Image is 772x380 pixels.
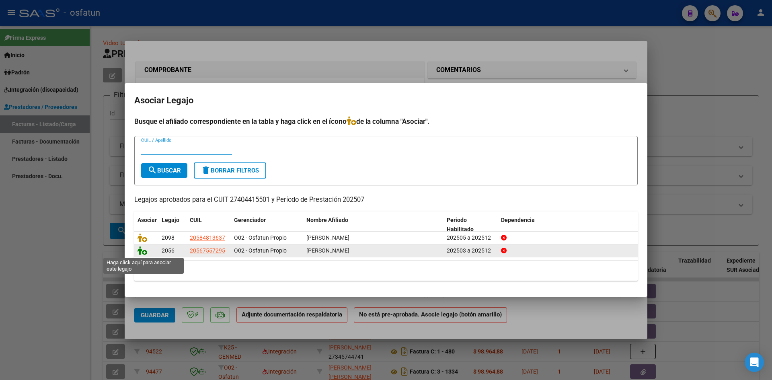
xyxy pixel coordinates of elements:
div: 202503 a 202512 [447,246,495,255]
div: 2 registros [134,261,638,281]
span: CUIL [190,217,202,223]
span: Buscar [148,167,181,174]
span: O02 - Osfatun Propio [234,234,287,241]
div: 202505 a 202512 [447,233,495,242]
span: Nombre Afiliado [306,217,348,223]
span: Borrar Filtros [201,167,259,174]
span: 2098 [162,234,175,241]
mat-icon: delete [201,165,211,175]
span: Legajo [162,217,179,223]
div: Open Intercom Messenger [745,353,764,372]
datatable-header-cell: Gerenciador [231,212,303,238]
span: 20584813637 [190,234,225,241]
span: MARIANI DANTE LEANDRO [306,234,349,241]
datatable-header-cell: Periodo Habilitado [443,212,498,238]
p: Legajos aprobados para el CUIT 27404415501 y Período de Prestación 202507 [134,195,638,205]
mat-icon: search [148,165,157,175]
span: O02 - Osfatun Propio [234,247,287,254]
span: Asociar [138,217,157,223]
datatable-header-cell: Nombre Afiliado [303,212,443,238]
datatable-header-cell: Legajo [158,212,187,238]
button: Borrar Filtros [194,162,266,179]
span: 2056 [162,247,175,254]
span: Dependencia [501,217,535,223]
span: MARIANI FRANCO DARIO [306,247,349,254]
button: Buscar [141,163,187,178]
h4: Busque el afiliado correspondiente en la tabla y haga click en el ícono de la columna "Asociar". [134,116,638,127]
span: 20567557295 [190,247,225,254]
datatable-header-cell: Asociar [134,212,158,238]
h2: Asociar Legajo [134,93,638,108]
span: Periodo Habilitado [447,217,474,232]
span: Gerenciador [234,217,266,223]
datatable-header-cell: Dependencia [498,212,638,238]
datatable-header-cell: CUIL [187,212,231,238]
